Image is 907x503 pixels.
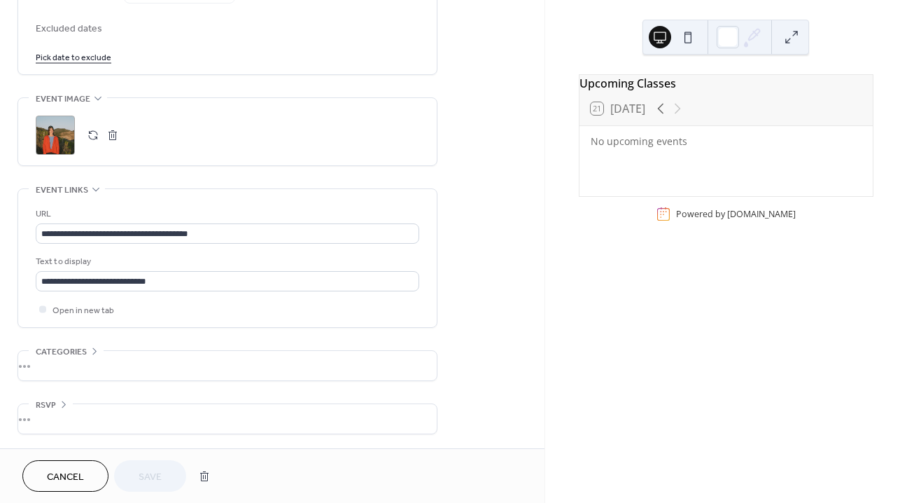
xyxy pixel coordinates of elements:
button: Cancel [22,460,108,492]
span: RSVP [36,398,56,413]
div: Text to display [36,254,416,269]
div: ••• [18,404,437,434]
span: Event image [36,92,90,106]
div: ••• [18,351,437,380]
span: Open in new tab [52,303,114,318]
span: Cancel [47,470,84,485]
span: Categories [36,345,87,359]
span: Pick date to exclude [36,50,111,65]
span: Event links [36,183,88,198]
span: Excluded dates [36,22,419,36]
div: Upcoming Classes [579,75,873,92]
div: ; [36,116,75,155]
div: Powered by [676,208,796,220]
div: URL [36,207,416,221]
div: No upcoming events [591,135,862,148]
a: [DOMAIN_NAME] [727,208,796,220]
